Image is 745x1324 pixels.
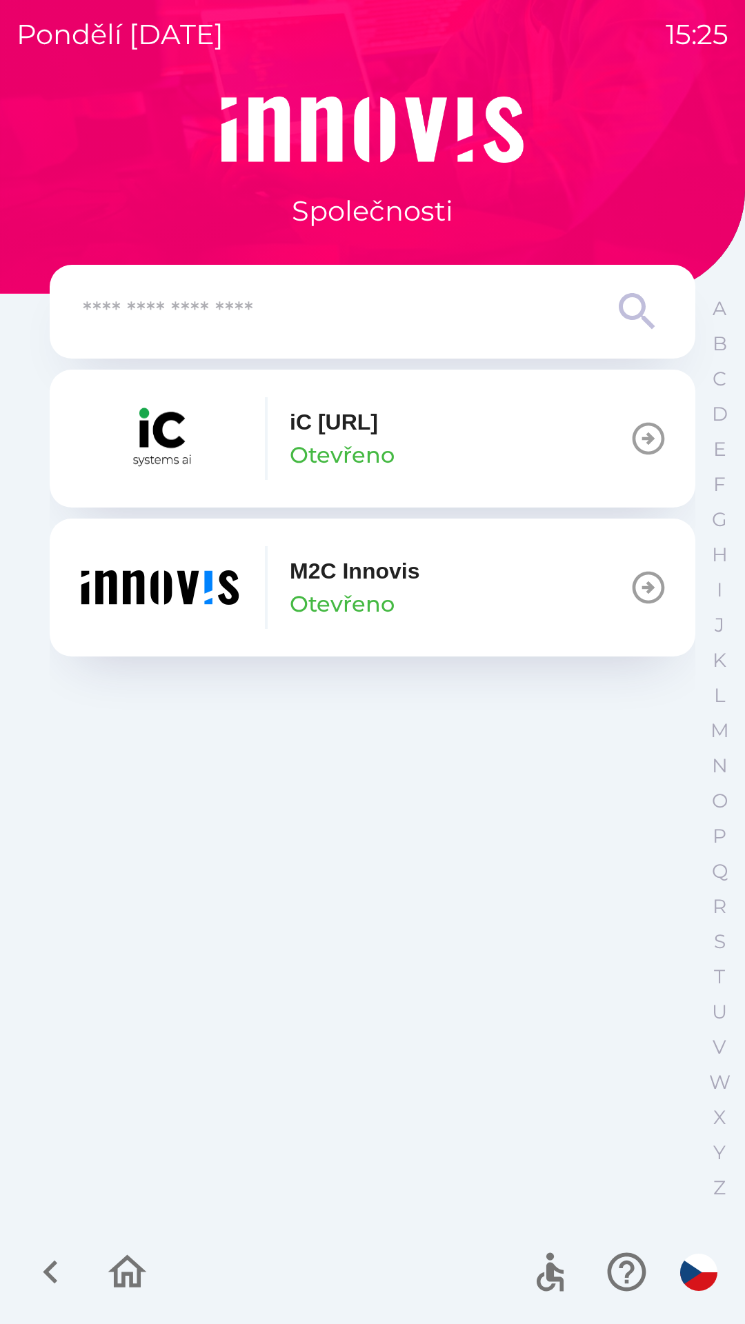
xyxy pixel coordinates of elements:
p: Otevřeno [290,588,395,621]
p: O [712,789,728,813]
p: M2C Innovis [290,554,419,588]
button: T [702,959,737,994]
img: ef454dd6-c04b-4b09-86fc-253a1223f7b7.png [77,546,243,629]
button: U [702,994,737,1030]
p: M [711,719,729,743]
p: N [712,754,728,778]
button: M2C InnovisOtevřeno [50,519,695,656]
p: T [714,965,725,989]
p: Y [713,1141,726,1165]
button: A [702,291,737,326]
button: S [702,924,737,959]
img: Logo [50,97,695,163]
button: C [702,361,737,397]
p: J [715,613,724,637]
button: L [702,678,737,713]
p: B [713,332,727,356]
button: Z [702,1170,737,1205]
p: C [713,367,726,391]
p: Q [712,859,728,883]
p: D [712,402,728,426]
p: R [713,894,726,919]
p: Společnosti [292,190,453,232]
button: O [702,783,737,819]
button: H [702,537,737,572]
p: V [713,1035,726,1059]
p: H [712,543,728,567]
p: iC [URL] [290,405,378,439]
p: Otevřeno [290,439,395,472]
button: G [702,502,737,537]
button: B [702,326,737,361]
button: E [702,432,737,467]
img: cs flag [680,1254,717,1291]
p: L [714,683,725,708]
p: Z [713,1176,726,1200]
p: E [713,437,726,461]
p: S [714,930,726,954]
p: X [713,1105,726,1130]
button: V [702,1030,737,1065]
button: W [702,1065,737,1100]
p: 15:25 [666,14,728,55]
p: A [713,297,726,321]
button: iC [URL]Otevřeno [50,370,695,508]
p: K [713,648,726,672]
button: D [702,397,737,432]
p: W [709,1070,731,1094]
button: K [702,643,737,678]
p: G [712,508,727,532]
button: F [702,467,737,502]
button: P [702,819,737,854]
button: R [702,889,737,924]
p: F [713,472,726,496]
button: M [702,713,737,748]
p: pondělí [DATE] [17,14,223,55]
p: P [713,824,726,848]
button: X [702,1100,737,1135]
button: N [702,748,737,783]
button: I [702,572,737,608]
img: 0b57a2db-d8c2-416d-bc33-8ae43c84d9d8.png [77,397,243,480]
button: J [702,608,737,643]
p: I [717,578,722,602]
button: Y [702,1135,737,1170]
p: U [712,1000,727,1024]
button: Q [702,854,737,889]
